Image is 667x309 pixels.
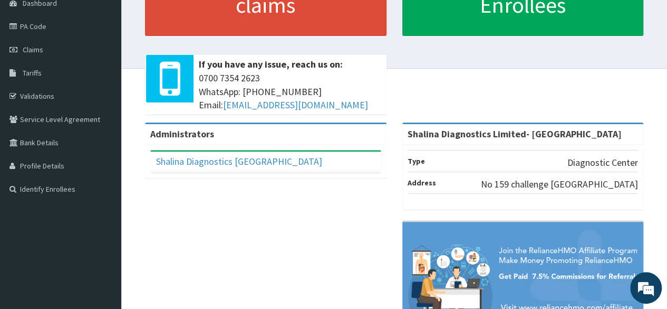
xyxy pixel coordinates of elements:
[408,178,436,188] b: Address
[150,128,214,140] b: Administrators
[567,156,638,170] p: Diagnostic Center
[199,71,381,112] span: 0700 7354 2623 WhatsApp: [PHONE_NUMBER] Email:
[55,59,177,73] div: Chat with us now
[408,128,622,140] strong: Shalina Diagnostics Limited- [GEOGRAPHIC_DATA]
[223,99,368,111] a: [EMAIL_ADDRESS][DOMAIN_NAME]
[481,177,638,191] p: No 159 challenge [GEOGRAPHIC_DATA]
[408,156,425,166] b: Type
[61,89,146,196] span: We're online!
[199,58,343,70] b: If you have any issue, reach us on:
[173,5,198,31] div: Minimize live chat window
[23,45,43,54] span: Claims
[23,68,42,78] span: Tariffs
[5,201,201,238] textarea: Type your message and hit 'Enter'
[156,155,322,167] a: Shalina Diagnostics [GEOGRAPHIC_DATA]
[20,53,43,79] img: d_794563401_company_1708531726252_794563401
